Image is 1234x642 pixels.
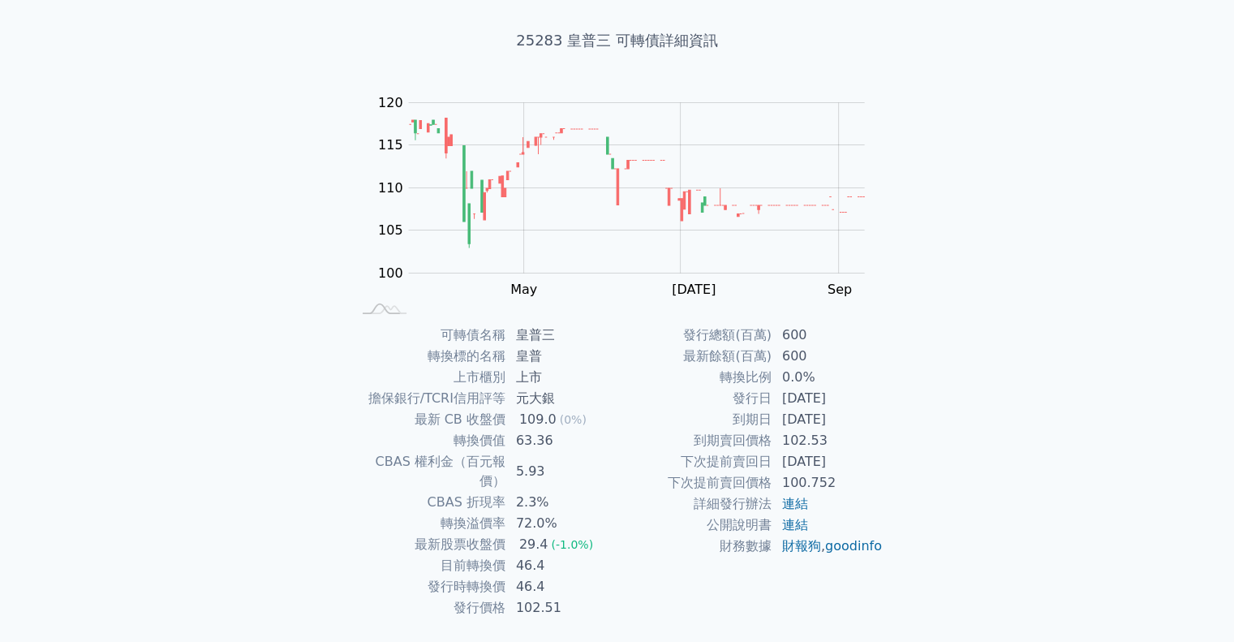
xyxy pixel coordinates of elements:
[351,451,506,492] td: CBAS 權利金（百元報價）
[672,282,716,297] tspan: [DATE]
[506,576,617,597] td: 46.4
[617,515,772,536] td: 公開說明書
[351,388,506,409] td: 擔保銀行/TCRI信用評等
[617,367,772,388] td: 轉換比例
[351,576,506,597] td: 發行時轉換價
[351,513,506,534] td: 轉換溢價率
[506,367,617,388] td: 上市
[825,538,882,554] a: goodinfo
[506,597,617,618] td: 102.51
[351,555,506,576] td: 目前轉換價
[772,325,884,346] td: 600
[772,367,884,388] td: 0.0%
[351,367,506,388] td: 上市櫃別
[351,597,506,618] td: 發行價格
[378,180,403,196] tspan: 110
[351,492,506,513] td: CBAS 折現率
[617,472,772,493] td: 下次提前賣回價格
[772,409,884,430] td: [DATE]
[516,535,552,554] div: 29.4
[617,536,772,557] td: 財務數據
[378,222,403,238] tspan: 105
[772,346,884,367] td: 600
[617,409,772,430] td: 到期日
[772,472,884,493] td: 100.752
[617,493,772,515] td: 詳細發行辦法
[332,29,903,52] h1: 25283 皇普三 可轉債詳細資訊
[351,325,506,346] td: 可轉債名稱
[506,555,617,576] td: 46.4
[617,430,772,451] td: 到期賣回價格
[351,534,506,555] td: 最新股票收盤價
[506,346,617,367] td: 皇普
[772,430,884,451] td: 102.53
[378,95,403,110] tspan: 120
[551,538,593,551] span: (-1.0%)
[351,430,506,451] td: 轉換價值
[506,325,617,346] td: 皇普三
[516,410,560,429] div: 109.0
[506,513,617,534] td: 72.0%
[351,409,506,430] td: 最新 CB 收盤價
[351,346,506,367] td: 轉換標的名稱
[378,265,403,281] tspan: 100
[506,451,617,492] td: 5.93
[510,282,537,297] tspan: May
[506,430,617,451] td: 63.36
[772,451,884,472] td: [DATE]
[782,538,821,554] a: 財報狗
[506,388,617,409] td: 元大銀
[617,388,772,409] td: 發行日
[617,451,772,472] td: 下次提前賣回日
[378,137,403,153] tspan: 115
[782,517,808,532] a: 連結
[560,413,587,426] span: (0%)
[506,492,617,513] td: 2.3%
[617,325,772,346] td: 發行總額(百萬)
[772,536,884,557] td: ,
[772,388,884,409] td: [DATE]
[782,496,808,511] a: 連結
[828,282,852,297] tspan: Sep
[369,95,888,297] g: Chart
[617,346,772,367] td: 最新餘額(百萬)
